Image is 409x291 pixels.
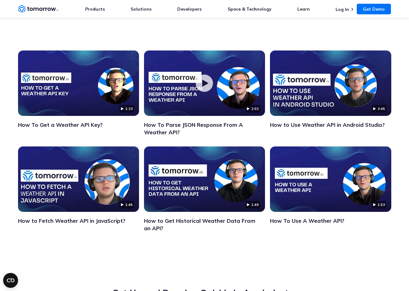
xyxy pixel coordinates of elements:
img: video thumbnail [270,146,391,212]
a: Space & Technology [228,6,272,12]
a: Click to watch the testimonial, How to Fetch Weather API in JavaScript? [18,146,139,212]
p: How To Parse JSON Response From A Weather API? [144,121,265,136]
a: Log In [336,7,349,12]
span: 1:53 [372,201,386,208]
a: Solutions [131,6,151,12]
span: 3:45 [372,105,386,112]
a: Click to watch the testimonial, How To Use A Weather API? [270,146,391,212]
a: Click to watch the testimonial, How to Get Historical Weather Data From an API? [144,146,265,212]
img: video thumbnail [144,50,265,116]
p: How to Use Weather API in Android Studio? [270,121,391,129]
span: 2:02 [245,105,260,112]
img: video thumbnail [270,50,391,116]
img: video thumbnail [18,50,139,116]
p: How to Fetch Weather API in JavaScript? [18,217,139,225]
span: 1:45 [119,201,134,208]
img: video thumbnail [18,146,139,212]
a: Developers [177,6,202,12]
a: Products [85,6,105,12]
span: 1:23 [119,105,134,112]
p: How To Get a Weather API Key? [18,121,139,129]
a: Get Demo [357,4,391,14]
p: How to Get Historical Weather Data From an API? [144,217,265,232]
a: Click to watch the testimonial, How to Use Weather API in Android Studio? [270,50,391,116]
button: Open CMP widget [3,273,18,288]
p: How To Use A Weather API? [270,217,391,225]
a: Home link [18,4,58,14]
a: Click to watch the testimonial, How To Parse JSON Response From A Weather API? [144,50,265,116]
span: 1:49 [245,201,260,208]
a: Click to watch the testimonial, How To Get a Weather API Key? [18,50,139,116]
img: video thumbnail [144,146,265,212]
a: Learn [297,6,310,12]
